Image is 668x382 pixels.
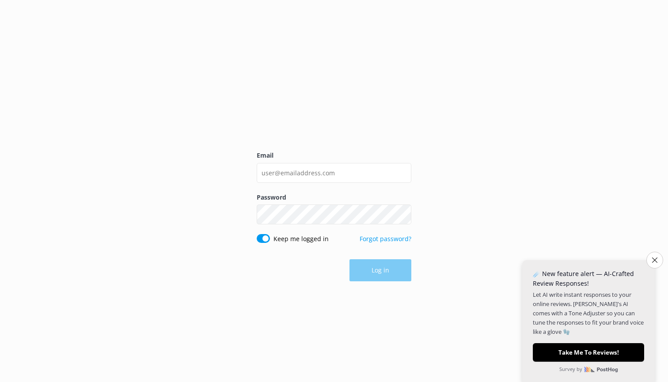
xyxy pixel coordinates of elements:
[257,163,411,183] input: user@emailaddress.com
[394,206,411,223] button: Show password
[273,234,329,244] label: Keep me logged in
[257,151,411,160] label: Email
[360,234,411,243] a: Forgot password?
[257,193,411,202] label: Password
